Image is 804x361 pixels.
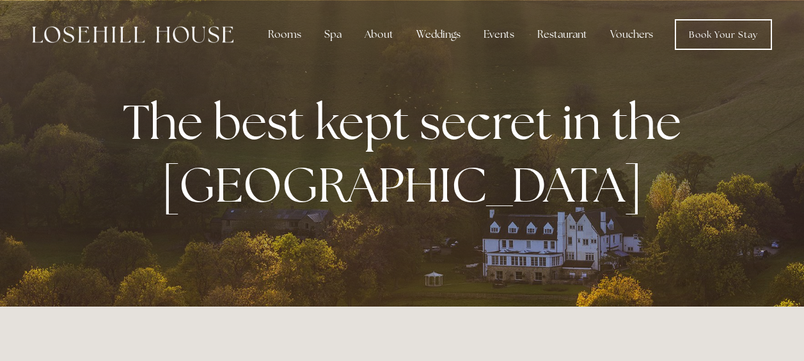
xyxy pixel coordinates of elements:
[600,22,663,47] a: Vouchers
[527,22,597,47] div: Restaurant
[354,22,404,47] div: About
[258,22,311,47] div: Rooms
[314,22,352,47] div: Spa
[406,22,471,47] div: Weddings
[32,26,233,43] img: Losehill House
[473,22,524,47] div: Events
[123,90,691,216] strong: The best kept secret in the [GEOGRAPHIC_DATA]
[675,19,772,50] a: Book Your Stay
